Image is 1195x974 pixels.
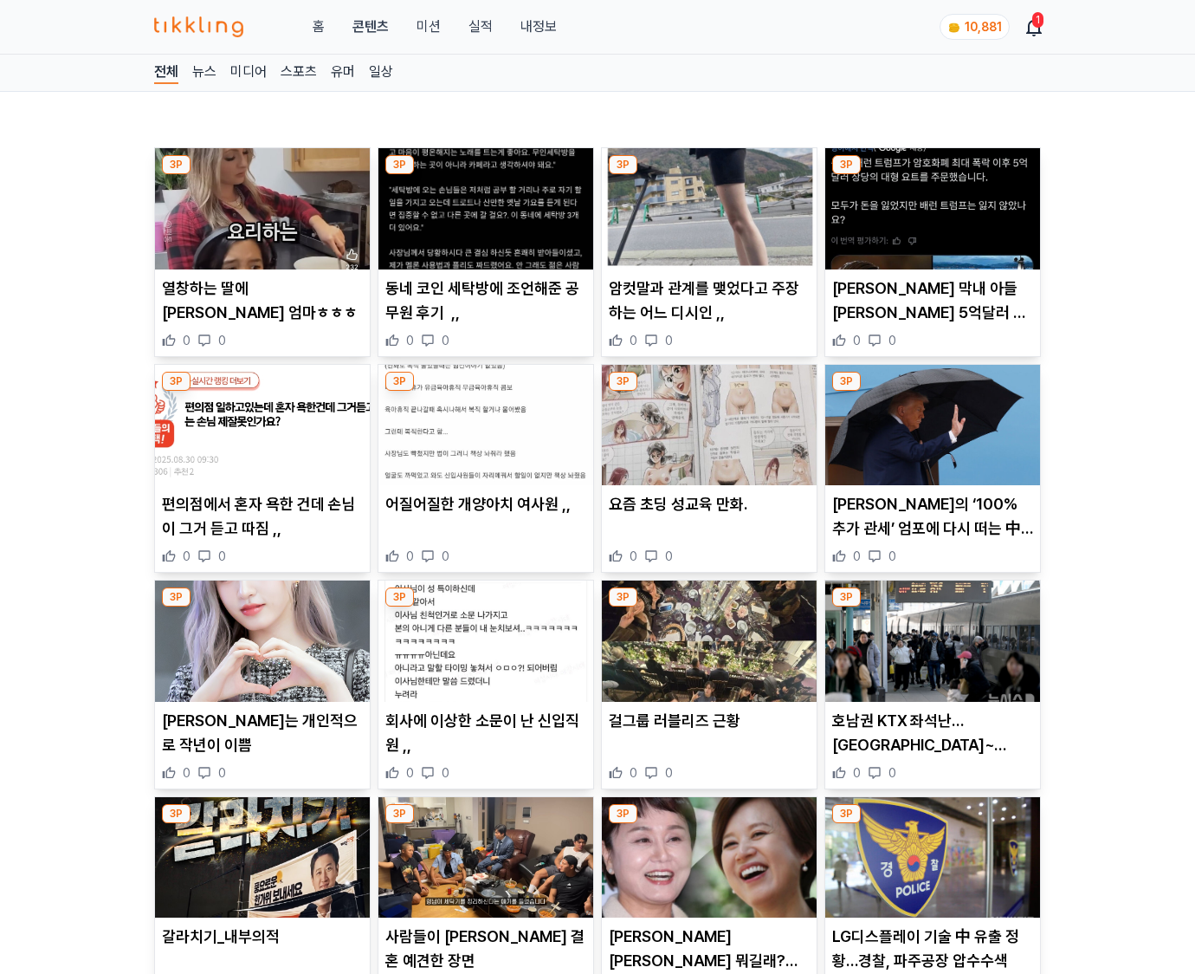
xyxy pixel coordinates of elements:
div: 3P 트럼프 막내 아들 배런 5억달러 요트 구입 [PERSON_NAME] 막내 아들 [PERSON_NAME] 5억달러 요트 구입 0 0 [824,147,1041,357]
div: 3P [832,804,861,823]
div: 3P 동네 코인 세탁방에 조언해준 공무원 후기 ,, 동네 코인 세탁방에 조언해준 공무원 후기 ,, 0 0 [378,147,594,357]
img: 호남권 KTX 좌석난…평택~오송 구간 ‘병목현상’ 원인 [825,581,1040,702]
a: 일상 [369,62,393,84]
a: 유머 [331,62,355,84]
span: 0 [183,764,191,782]
img: 아이브 리즈는 개인적으로 작년이 이쁨 [155,581,370,702]
p: [PERSON_NAME] 막내 아들 [PERSON_NAME] 5억달러 요트 구입 [832,276,1033,325]
img: 요즘 초딩 성교육 만화. [602,365,817,486]
a: 전체 [154,62,178,84]
a: 1 [1027,16,1041,37]
img: 티끌링 [154,16,243,37]
span: 0 [442,332,449,349]
div: 3P [832,588,861,607]
p: 편의점에서 혼자 욕한 건데 손님이 그거 듣고 따짐 ,, [162,492,363,541]
span: 0 [406,548,414,565]
span: 0 [630,764,637,782]
span: 0 [218,764,226,782]
div: 3P [162,372,191,391]
p: 어질어질한 개양아치 여사원 ,, [385,492,586,516]
span: 0 [888,764,896,782]
p: LG디스플레이 기술 中 유출 정황…경찰, 파주공장 압수수색 [832,925,1033,973]
div: 3P 편의점에서 혼자 욕한 건데 손님이 그거 듣고 따짐 ,, 편의점에서 혼자 욕한 건데 손님이 그거 듣고 따짐 ,, 0 0 [154,364,371,574]
p: 갈라치기_내부의적 [162,925,363,949]
img: coin [947,21,961,35]
div: 3P [385,155,414,174]
div: 3P 회사에 이상한 소문이 난 신입직원 ,, 회사에 이상한 소문이 난 신입직원 ,, 0 0 [378,580,594,789]
a: 뉴스 [192,62,216,84]
div: 3P 아이브 리즈는 개인적으로 작년이 이쁨 [PERSON_NAME]는 개인적으로 작년이 이쁨 0 0 [154,580,371,789]
p: 걸그룹 러블리즈 근황 [609,709,810,733]
img: 편의점에서 혼자 욕한 건데 손님이 그거 듣고 따짐 ,, [155,365,370,486]
div: 3P 어질어질한 개양아치 여사원 ,, 어질어질한 개양아치 여사원 ,, 0 0 [378,364,594,574]
img: 사람들이 김종국 결혼 예견한 장면 [378,797,593,919]
div: 3P 요즘 초딩 성교육 만화. 요즘 초딩 성교육 만화. 0 0 [601,364,817,574]
p: [PERSON_NAME]는 개인적으로 작년이 이쁨 [162,709,363,757]
a: 콘텐츠 [352,16,389,37]
img: 어질어질한 개양아치 여사원 ,, [378,365,593,486]
a: 실적 [468,16,493,37]
span: 0 [665,764,673,782]
span: 0 [406,764,414,782]
div: 1 [1032,12,1043,28]
span: 0 [853,548,861,565]
div: 3P [832,372,861,391]
span: 0 [665,332,673,349]
div: 3P [609,804,637,823]
img: 열창하는 딸에 놀란 엄마ㅎㅎㅎ [155,148,370,269]
img: 트럼프 막내 아들 배런 5억달러 요트 구입 [825,148,1040,269]
img: 회사에 이상한 소문이 난 신입직원 ,, [378,581,593,702]
div: 3P [162,804,191,823]
span: 0 [630,332,637,349]
a: 미디어 [230,62,267,84]
p: 요즘 초딩 성교육 만화. [609,492,810,516]
p: 열창하는 딸에 [PERSON_NAME] 엄마ㅎㅎㅎ [162,276,363,325]
p: [PERSON_NAME] [PERSON_NAME] 뭐길래? [PERSON_NAME] "잘 견디고 있지, 허망해 말고" 의미심장 글 화제 (+투병, 건강, 암) [609,925,810,973]
span: 0 [442,764,449,782]
span: 0 [888,548,896,565]
img: 암컷말과 관계를 맺었다고 주장하는 어느 디시인 ,, [602,148,817,269]
div: 3P 열창하는 딸에 놀란 엄마ㅎㅎㅎ 열창하는 딸에 [PERSON_NAME] 엄마ㅎㅎㅎ 0 0 [154,147,371,357]
div: 3P [609,155,637,174]
img: 트럼프의 ‘100% 추가 관세’ 엄포에 다시 떠는 中 중소 제조업체들 [825,365,1040,486]
span: 0 [853,764,861,782]
div: 3P 걸그룹 러블리즈 근황 걸그룹 러블리즈 근황 0 0 [601,580,817,789]
span: 0 [218,548,226,565]
div: 3P 암컷말과 관계를 맺었다고 주장하는 어느 디시인 ,, 암컷말과 관계를 맺었다고 주장하는 어느 디시인 ,, 0 0 [601,147,817,357]
div: 3P [385,804,414,823]
p: 회사에 이상한 소문이 난 신입직원 ,, [385,709,586,757]
img: LG디스플레이 기술 中 유출 정황…경찰, 파주공장 압수수색 [825,797,1040,919]
span: 0 [665,548,673,565]
div: 3P [609,588,637,607]
div: 3P [385,372,414,391]
img: 걸그룹 러블리즈 근황 [602,581,817,702]
div: 3P 트럼프의 ‘100% 추가 관세’ 엄포에 다시 떠는 中 중소 제조업체들 [PERSON_NAME]의 ‘100% 추가 관세’ 엄포에 다시 떠는 中 중소 제조업체들 0 0 [824,364,1041,574]
span: 0 [888,332,896,349]
div: 3P [609,372,637,391]
a: coin 10,881 [940,14,1006,40]
p: 사람들이 [PERSON_NAME] 결혼 예견한 장면 [385,925,586,973]
a: 스포츠 [281,62,317,84]
button: 미션 [417,16,441,37]
div: 3P [832,155,861,174]
p: 암컷말과 관계를 맺었다고 주장하는 어느 디시인 ,, [609,276,810,325]
img: 동네 코인 세탁방에 조언해준 공무원 후기 ,, [378,148,593,269]
a: 내정보 [520,16,557,37]
span: 0 [183,332,191,349]
span: 0 [218,332,226,349]
span: 0 [630,548,637,565]
div: 3P [162,155,191,174]
a: 홈 [313,16,325,37]
div: 3P [385,588,414,607]
span: 10,881 [965,20,1002,34]
div: 3P 호남권 KTX 좌석난…평택~오송 구간 ‘병목현상’ 원인 호남권 KTX 좌석난…[GEOGRAPHIC_DATA]~[GEOGRAPHIC_DATA] 구간 ‘병목현상’ 원인 0 0 [824,580,1041,789]
img: 갈라치기_내부의적 [155,797,370,919]
span: 0 [406,332,414,349]
p: 동네 코인 세탁방에 조언해준 공무원 후기 ,, [385,276,586,325]
p: 호남권 KTX 좌석난…[GEOGRAPHIC_DATA]~[GEOGRAPHIC_DATA] 구간 ‘병목현상’ 원인 [832,709,1033,757]
span: 0 [853,332,861,349]
p: [PERSON_NAME]의 ‘100% 추가 관세’ 엄포에 다시 떠는 中 중소 제조업체들 [832,492,1033,541]
span: 0 [183,548,191,565]
img: 박미선 병명 뭐길래? 이경실 "잘 견디고 있지, 허망해 말고" 의미심장 글 화제 (+투병, 건강, 암) [602,797,817,919]
div: 3P [162,588,191,607]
